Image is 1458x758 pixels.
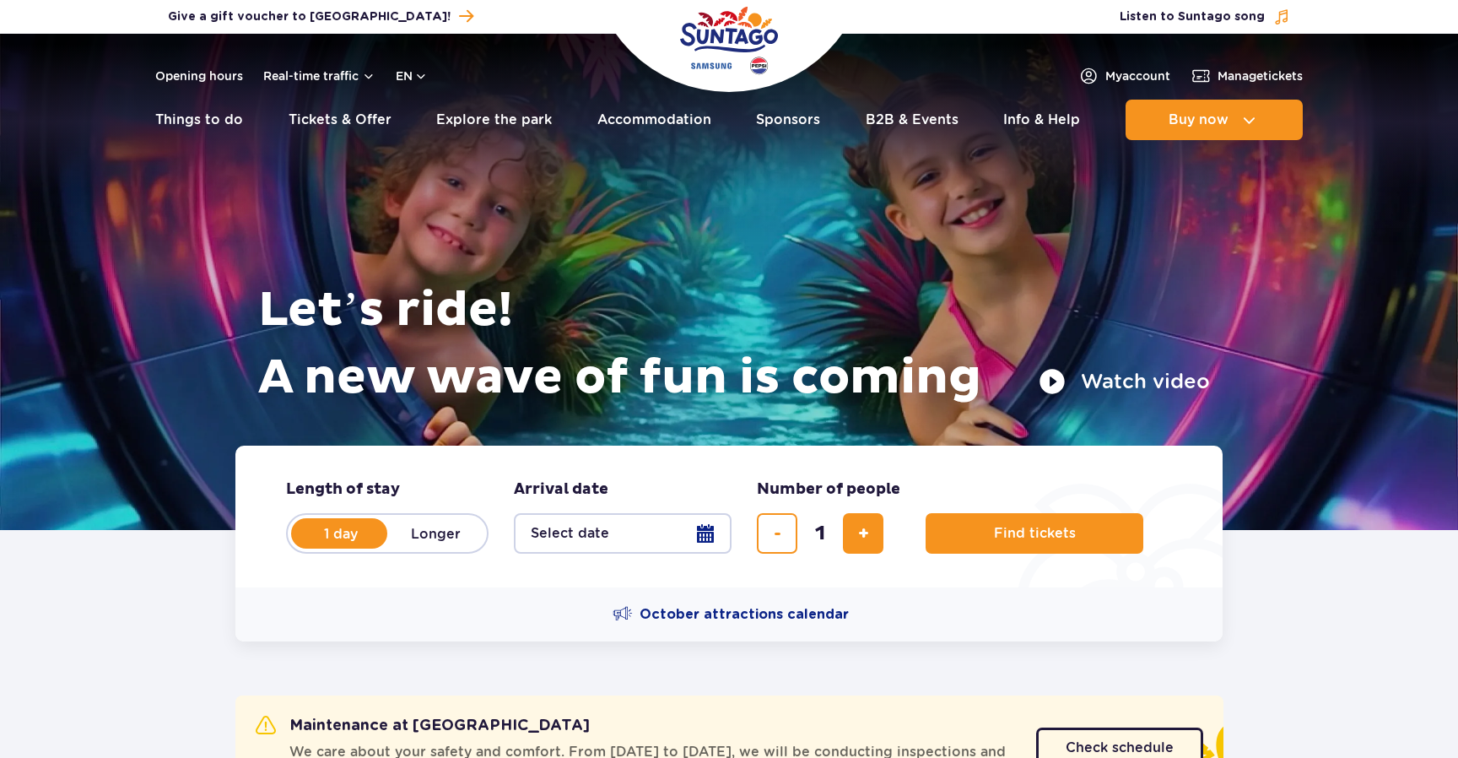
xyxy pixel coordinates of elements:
[289,100,391,140] a: Tickets & Offer
[235,446,1223,587] form: Planning your visit to Park of Poland
[514,479,608,500] span: Arrival date
[155,68,243,84] a: Opening hours
[286,479,400,500] span: Length of stay
[613,604,849,625] a: October attractions calendar
[256,716,590,736] h2: Maintenance at [GEOGRAPHIC_DATA]
[1120,8,1290,25] button: Listen to Suntago song
[1218,68,1303,84] span: Manage tickets
[436,100,552,140] a: Explore the park
[1105,68,1170,84] span: My account
[514,513,732,554] button: Select date
[994,526,1076,541] span: Find tickets
[800,513,840,554] input: number of tickets
[1078,66,1170,86] a: Myaccount
[293,516,389,551] label: 1 day
[168,5,473,28] a: Give a gift voucher to [GEOGRAPHIC_DATA]!
[926,513,1143,554] button: Find tickets
[597,100,711,140] a: Accommodation
[866,100,958,140] a: B2B & Events
[1126,100,1303,140] button: Buy now
[640,605,849,624] span: October attractions calendar
[1003,100,1080,140] a: Info & Help
[757,513,797,554] button: remove ticket
[387,516,483,551] label: Longer
[155,100,243,140] a: Things to do
[396,68,428,84] button: en
[1120,8,1265,25] span: Listen to Suntago song
[263,69,375,83] button: Real-time traffic
[1191,66,1303,86] a: Managetickets
[757,479,900,500] span: Number of people
[1169,112,1228,127] span: Buy now
[168,8,451,25] span: Give a gift voucher to [GEOGRAPHIC_DATA]!
[258,277,1210,412] h1: Let’s ride! A new wave of fun is coming
[1039,368,1210,395] button: Watch video
[843,513,883,554] button: add ticket
[1066,741,1174,755] span: Check schedule
[756,100,820,140] a: Sponsors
